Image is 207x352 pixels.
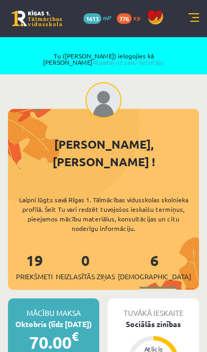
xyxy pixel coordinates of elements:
[16,251,53,282] a: 19Priekšmeti
[117,13,145,22] a: 776 xp
[8,319,99,330] div: Oktobris (līdz [DATE])
[72,329,79,344] span: €
[108,319,199,330] div: Sociālās zinības
[118,251,191,282] a: 6[DEMOGRAPHIC_DATA]
[21,53,186,65] span: Tu ([PERSON_NAME]) ielogojies kā [PERSON_NAME]
[118,271,191,282] span: [DEMOGRAPHIC_DATA]
[12,11,62,27] a: Rīgas 1. Tālmācības vidusskola
[8,298,99,319] div: Mācību maksa
[108,298,199,319] div: Tuvākā ieskaite
[56,271,115,282] span: Neizlasītās ziņas
[103,13,111,22] span: mP
[92,58,164,66] a: Atpakaļ uz savu lietotāju
[133,13,140,22] span: xp
[8,135,199,170] div: [PERSON_NAME], [PERSON_NAME] !
[56,251,115,282] a: 0Neizlasītās ziņas
[83,13,101,24] span: 1613
[117,13,132,24] span: 776
[137,346,169,352] div: Atlicis
[85,82,122,118] img: Jānis Tāre
[16,271,53,282] span: Priekšmeti
[8,195,199,233] div: Laipni lūgts savā Rīgas 1. Tālmācības vidusskolas skolnieka profilā. Šeit Tu vari redzēt tuvojošo...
